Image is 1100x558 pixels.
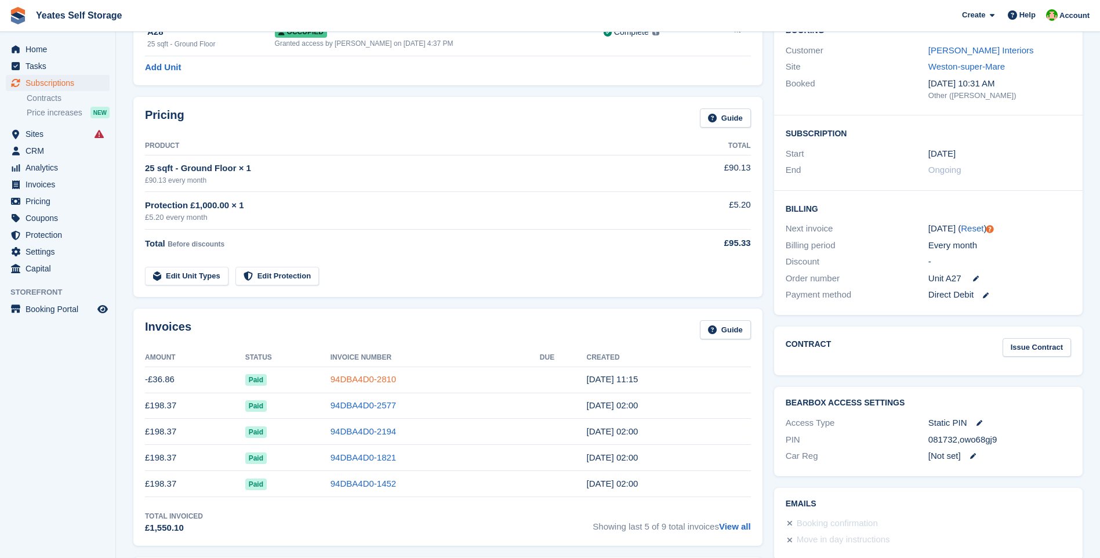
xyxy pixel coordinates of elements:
[245,452,267,464] span: Paid
[587,426,638,436] time: 2025-07-18 01:00:11 UTC
[31,6,127,25] a: Yeates Self Storage
[6,143,110,159] a: menu
[145,175,670,186] div: £90.13 every month
[9,7,27,24] img: stora-icon-8386f47178a22dfd0bd8f6a31ec36ba5ce8667c1dd55bd0f319d3a0aa187defe.svg
[928,77,1071,90] div: [DATE] 10:31 AM
[10,287,115,298] span: Storefront
[587,374,638,384] time: 2025-09-05 10:15:51 UTC
[147,39,275,49] div: 25 sqft - Ground Floor
[331,374,396,384] a: 94DBA4D0-2810
[928,222,1071,235] div: [DATE] ( )
[6,126,110,142] a: menu
[147,26,275,39] div: A28
[587,349,751,367] th: Created
[700,320,751,339] a: Guide
[700,108,751,128] a: Guide
[670,237,751,250] div: £95.33
[786,450,928,463] div: Car Reg
[786,338,832,357] h2: Contract
[6,301,110,317] a: menu
[928,45,1034,55] a: [PERSON_NAME] Interiors
[26,75,95,91] span: Subscriptions
[6,193,110,209] a: menu
[145,162,670,175] div: 25 sqft - Ground Floor × 1
[786,239,928,252] div: Billing period
[614,26,649,38] div: Complete
[786,416,928,430] div: Access Type
[331,349,540,367] th: Invoice Number
[26,126,95,142] span: Sites
[587,400,638,410] time: 2025-08-18 01:00:20 UTC
[26,143,95,159] span: CRM
[27,107,82,118] span: Price increases
[719,521,751,531] a: View all
[786,272,928,285] div: Order number
[786,147,928,161] div: Start
[145,367,245,393] td: -£36.86
[245,426,267,438] span: Paid
[145,445,245,471] td: £198.37
[245,479,267,490] span: Paid
[587,479,638,488] time: 2025-05-18 01:00:44 UTC
[26,58,95,74] span: Tasks
[245,374,267,386] span: Paid
[145,419,245,445] td: £198.37
[540,349,587,367] th: Due
[962,9,985,21] span: Create
[797,517,878,531] div: Booking confirmation
[145,267,228,286] a: Edit Unit Types
[145,137,670,155] th: Product
[6,41,110,57] a: menu
[652,28,659,35] img: icon-info-grey-7440780725fd019a000dd9b08b2336e03edf1995a4989e88bcd33f0948082b44.svg
[245,400,267,412] span: Paid
[587,452,638,462] time: 2025-06-18 01:00:41 UTC
[928,450,1071,463] div: [Not set]
[670,155,751,191] td: £90.13
[26,210,95,226] span: Coupons
[6,210,110,226] a: menu
[90,107,110,118] div: NEW
[928,255,1071,269] div: -
[786,222,928,235] div: Next invoice
[145,212,670,223] div: £5.20 every month
[786,127,1071,139] h2: Subscription
[26,160,95,176] span: Analytics
[6,176,110,193] a: menu
[786,60,928,74] div: Site
[928,288,1071,302] div: Direct Debit
[928,90,1071,102] div: Other ([PERSON_NAME])
[26,301,95,317] span: Booking Portal
[928,272,961,285] span: Unit A27
[95,129,104,139] i: Smart entry sync failures have occurred
[145,349,245,367] th: Amount
[145,320,191,339] h2: Invoices
[928,416,1071,430] div: Static PIN
[1003,338,1071,357] a: Issue Contract
[786,288,928,302] div: Payment method
[145,108,184,128] h2: Pricing
[145,61,181,74] a: Add Unit
[96,302,110,316] a: Preview store
[786,164,928,177] div: End
[786,202,1071,214] h2: Billing
[6,260,110,277] a: menu
[26,227,95,243] span: Protection
[928,61,1005,71] a: Weston-super-Mare
[331,452,396,462] a: 94DBA4D0-1821
[26,260,95,277] span: Capital
[245,349,331,367] th: Status
[1046,9,1058,21] img: Angela Field
[985,224,995,234] div: Tooltip anchor
[961,223,983,233] a: Reset
[26,193,95,209] span: Pricing
[6,227,110,243] a: menu
[786,433,928,447] div: PIN
[145,199,670,212] div: Protection £1,000.00 × 1
[145,238,165,248] span: Total
[797,533,890,547] div: Move in day instructions
[145,521,203,535] div: £1,550.10
[235,267,319,286] a: Edit Protection
[786,499,1071,509] h2: Emails
[26,244,95,260] span: Settings
[1019,9,1036,21] span: Help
